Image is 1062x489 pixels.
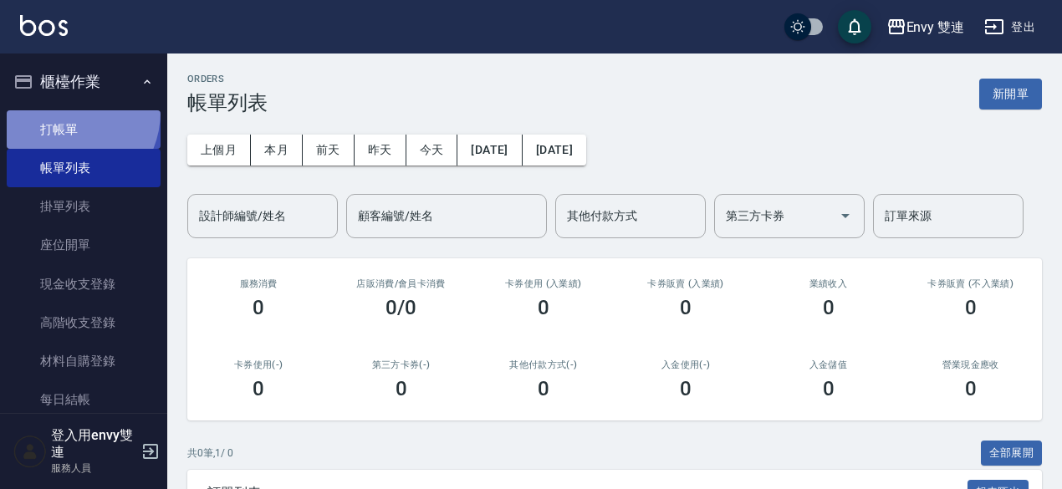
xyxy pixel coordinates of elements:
[523,135,586,166] button: [DATE]
[680,377,692,400] h3: 0
[207,359,309,370] h2: 卡券使用(-)
[978,12,1042,43] button: 登出
[880,10,972,44] button: Envy 雙連
[920,359,1022,370] h2: 營業現金應收
[187,74,268,84] h2: ORDERS
[251,135,303,166] button: 本月
[187,446,233,461] p: 共 0 筆, 1 / 0
[7,342,161,380] a: 材料自購登錄
[7,60,161,104] button: 櫃檯作業
[965,377,977,400] h3: 0
[253,377,264,400] h3: 0
[680,296,692,319] h3: 0
[303,135,355,166] button: 前天
[7,380,161,419] a: 每日結帳
[635,359,737,370] h2: 入金使用(-)
[965,296,977,319] h3: 0
[7,265,161,303] a: 現金收支登錄
[396,377,407,400] h3: 0
[207,278,309,289] h3: 服務消費
[406,135,458,166] button: 今天
[253,296,264,319] h3: 0
[832,202,859,229] button: Open
[920,278,1022,289] h2: 卡券販賣 (不入業績)
[979,79,1042,110] button: 新開單
[493,359,595,370] h2: 其他付款方式(-)
[538,377,549,400] h3: 0
[838,10,871,43] button: save
[979,85,1042,101] a: 新開單
[777,278,879,289] h2: 業績收入
[385,296,416,319] h3: 0/0
[823,296,835,319] h3: 0
[981,441,1043,466] button: 全部展開
[51,427,136,461] h5: 登入用envy雙連
[350,278,452,289] h2: 店販消費 /會員卡消費
[13,435,47,468] img: Person
[457,135,522,166] button: [DATE]
[20,15,68,36] img: Logo
[7,226,161,264] a: 座位開單
[51,461,136,476] p: 服務人員
[823,377,835,400] h3: 0
[7,303,161,342] a: 高階收支登錄
[7,149,161,187] a: 帳單列表
[355,135,406,166] button: 昨天
[777,359,879,370] h2: 入金儲值
[493,278,595,289] h2: 卡券使用 (入業績)
[635,278,737,289] h2: 卡券販賣 (入業績)
[7,187,161,226] a: 掛單列表
[538,296,549,319] h3: 0
[187,135,251,166] button: 上個月
[187,91,268,115] h3: 帳單列表
[906,17,965,38] div: Envy 雙連
[350,359,452,370] h2: 第三方卡券(-)
[7,110,161,149] a: 打帳單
